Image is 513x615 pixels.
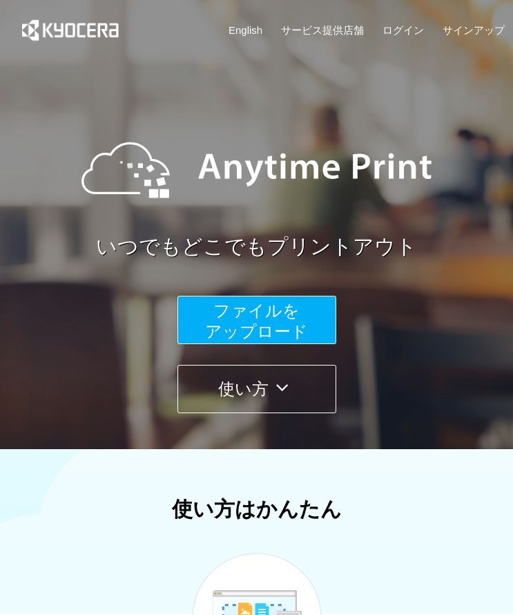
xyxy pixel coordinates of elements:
[443,23,505,37] a: サインアップ
[177,365,336,413] button: 使い方
[229,23,262,37] a: English
[205,301,308,341] span: ファイルを ​​アップロード
[383,23,424,37] a: ログイン
[281,23,364,37] a: サービス提供店舗
[177,296,336,344] button: ファイルを​​アップロード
